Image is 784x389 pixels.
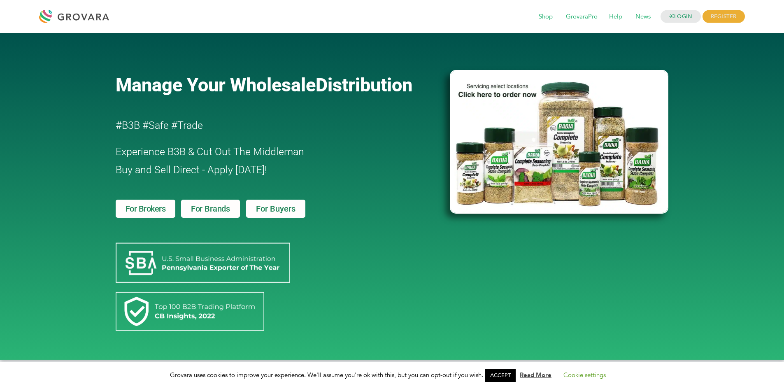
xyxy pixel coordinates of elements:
[116,200,176,218] a: For Brokers
[116,116,403,135] h2: #B3B #Safe #Trade
[116,74,316,96] span: Manage Your Wholesale
[533,12,558,21] a: Shop
[116,164,267,176] span: Buy and Sell Direct - Apply [DATE]!
[603,9,628,25] span: Help
[126,205,166,213] span: For Brokers
[520,371,551,379] a: Read More
[560,12,603,21] a: GrovaraPro
[191,205,230,213] span: For Brands
[560,9,603,25] span: GrovaraPro
[485,369,516,382] a: ACCEPT
[603,12,628,21] a: Help
[630,12,656,21] a: News
[703,10,745,23] span: REGISTER
[533,9,558,25] span: Shop
[116,74,437,96] a: Manage Your WholesaleDistribution
[630,9,656,25] span: News
[170,371,614,379] span: Grovara uses cookies to improve your experience. We'll assume you're ok with this, but you can op...
[116,146,304,158] span: Experience B3B & Cut Out The Middleman
[246,200,305,218] a: For Buyers
[563,371,606,379] a: Cookie settings
[661,10,701,23] a: LOGIN
[181,200,240,218] a: For Brands
[316,74,412,96] span: Distribution
[256,205,295,213] span: For Buyers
